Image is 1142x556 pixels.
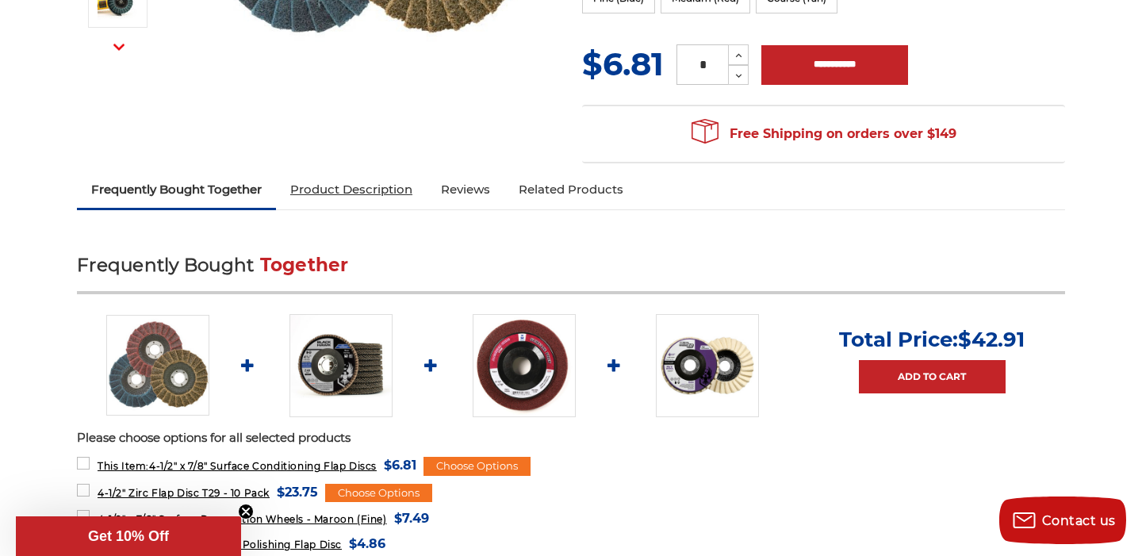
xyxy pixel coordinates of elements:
div: Choose Options [423,457,531,476]
span: $23.75 [277,481,318,503]
span: Frequently Bought [77,254,254,276]
a: Related Products [504,172,638,207]
span: $42.91 [958,327,1025,352]
a: Frequently Bought Together [77,172,276,207]
span: 4-1/2" Zirc Flap Disc T29 - 10 Pack [98,487,270,499]
span: 4-1/2" x 7/8" Surface Conditioning Flap Discs [98,460,377,472]
button: Contact us [999,497,1126,544]
span: $6.81 [384,454,416,476]
strong: This Item: [98,460,149,472]
span: $7.49 [394,508,429,529]
span: Get 10% Off [88,528,169,544]
p: Total Price: [839,327,1025,352]
span: Contact us [1042,513,1116,528]
button: Next [100,30,138,64]
p: Please choose options for all selected products [77,429,1065,447]
span: Free Shipping on orders over $149 [692,118,956,150]
div: Choose Options [325,484,432,503]
div: Get 10% OffClose teaser [16,516,241,556]
button: Close teaser [238,504,254,520]
a: Add to Cart [859,360,1006,393]
span: Together [260,254,349,276]
span: $4.86 [349,533,385,554]
img: Scotch brite flap discs [106,315,209,416]
a: Reviews [427,172,504,207]
span: 4-1/2" x 7/8" Surface Preparation Wheels - Maroon (Fine) [98,513,387,525]
a: Product Description [276,172,427,207]
span: $6.81 [582,44,664,83]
